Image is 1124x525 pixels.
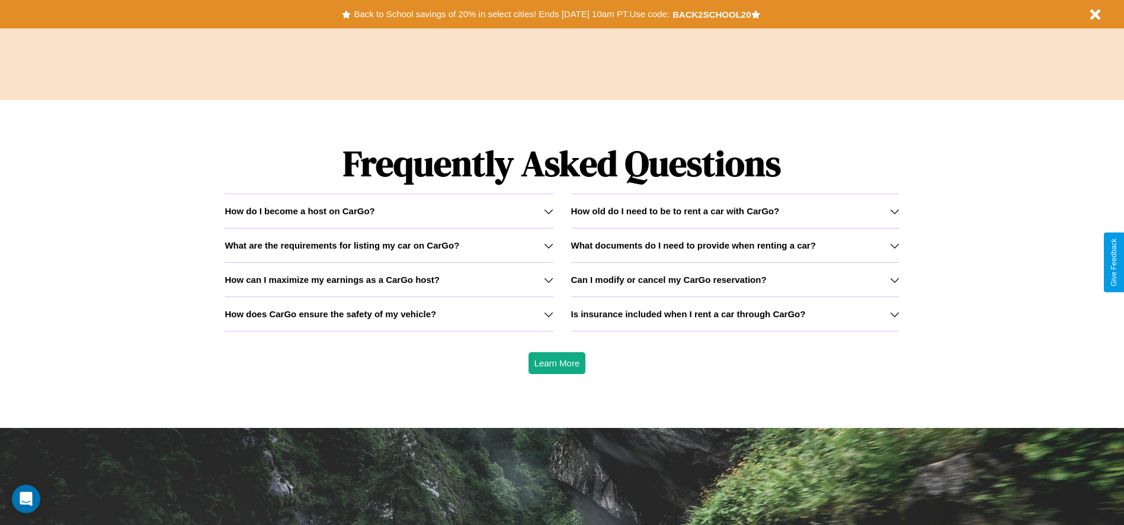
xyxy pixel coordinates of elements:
[225,206,374,216] h3: How do I become a host on CarGo?
[1110,239,1118,286] div: Give Feedback
[12,485,40,513] div: Open Intercom Messenger
[571,275,767,285] h3: Can I modify or cancel my CarGo reservation?
[225,275,440,285] h3: How can I maximize my earnings as a CarGo host?
[225,240,459,250] h3: What are the requirements for listing my car on CarGo?
[225,133,899,194] h1: Frequently Asked Questions
[571,309,806,319] h3: Is insurance included when I rent a car through CarGo?
[529,352,586,374] button: Learn More
[571,206,780,216] h3: How old do I need to be to rent a car with CarGo?
[225,309,436,319] h3: How does CarGo ensure the safety of my vehicle?
[571,240,816,250] h3: What documents do I need to provide when renting a car?
[673,9,751,20] b: BACK2SCHOOL20
[351,6,672,22] button: Back to School savings of 20% in select cities! Ends [DATE] 10am PT.Use code:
